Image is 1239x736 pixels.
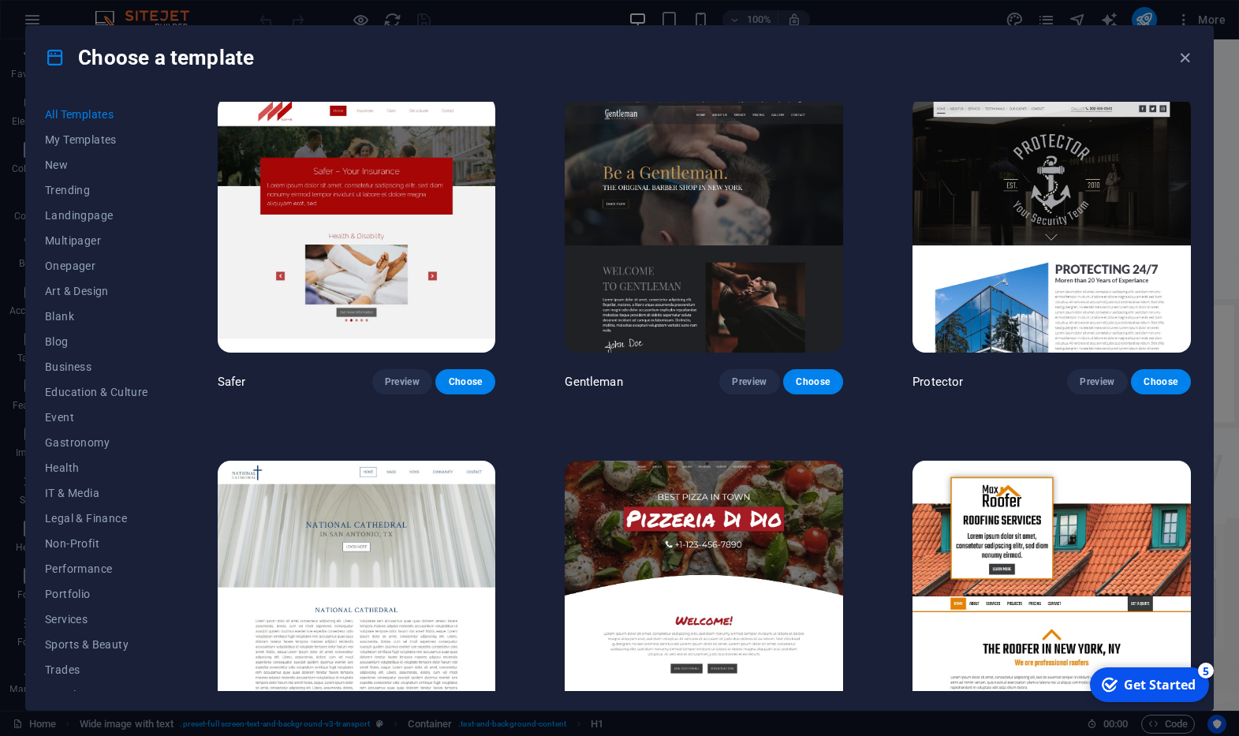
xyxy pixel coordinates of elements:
[912,461,1191,717] img: Max Roofer
[117,2,132,17] div: 5
[45,506,148,531] button: Legal & Finance
[45,310,148,323] span: Blank
[45,562,148,575] span: Performance
[45,234,148,247] span: Multipager
[565,461,843,717] img: Pizzeria Di Dio
[218,96,496,353] img: Safer
[45,386,148,398] span: Education & Culture
[435,369,495,394] button: Choose
[45,285,148,297] span: Art & Design
[45,689,148,701] span: Travel
[45,411,148,424] span: Event
[45,379,148,405] button: Education & Culture
[45,657,148,682] button: Trades
[45,537,148,550] span: Non-Profit
[385,375,420,388] span: Preview
[45,335,148,348] span: Blog
[45,228,148,253] button: Multipager
[45,253,148,278] button: Onepager
[45,177,148,203] button: Trending
[732,375,767,388] span: Preview
[1067,369,1127,394] button: Preview
[45,203,148,228] button: Landingpage
[45,613,148,626] span: Services
[45,159,148,171] span: New
[45,304,148,329] button: Blank
[783,369,843,394] button: Choose
[218,374,246,390] p: Safer
[45,430,148,455] button: Gastronomy
[45,455,148,480] button: Health
[45,133,148,146] span: My Templates
[565,96,843,353] img: Gentleman
[45,108,148,121] span: All Templates
[912,374,963,390] p: Protector
[45,184,148,196] span: Trending
[45,260,148,272] span: Onepager
[45,127,148,152] button: My Templates
[45,461,148,474] span: Health
[45,354,148,379] button: Business
[45,361,148,373] span: Business
[218,461,496,717] img: National Cathedral
[45,682,148,708] button: Travel
[1080,375,1114,388] span: Preview
[45,278,148,304] button: Art & Design
[45,512,148,525] span: Legal & Finance
[45,102,148,127] button: All Templates
[45,632,148,657] button: Sports & Beauty
[45,405,148,430] button: Event
[9,6,128,41] div: Get Started 5 items remaining, 0% complete
[796,375,830,388] span: Choose
[719,369,779,394] button: Preview
[45,209,148,222] span: Landingpage
[45,581,148,607] button: Portfolio
[45,487,148,499] span: IT & Media
[45,638,148,651] span: Sports & Beauty
[45,556,148,581] button: Performance
[448,375,483,388] span: Choose
[45,588,148,600] span: Portfolio
[45,436,148,449] span: Gastronomy
[45,663,148,676] span: Trades
[1144,375,1178,388] span: Choose
[565,374,622,390] p: Gentleman
[45,152,148,177] button: New
[45,607,148,632] button: Services
[372,369,432,394] button: Preview
[43,15,114,32] div: Get Started
[45,45,254,70] h4: Choose a template
[912,96,1191,353] img: Protector
[45,329,148,354] button: Blog
[1131,369,1191,394] button: Choose
[45,531,148,556] button: Non-Profit
[45,480,148,506] button: IT & Media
